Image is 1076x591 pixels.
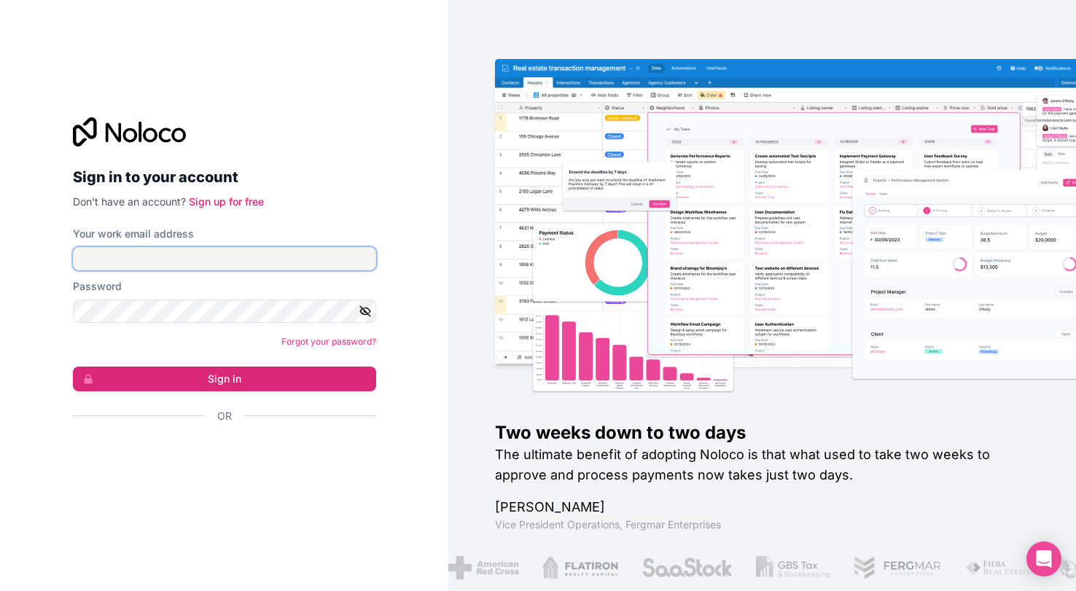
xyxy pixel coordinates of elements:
[495,445,1029,485] h2: The ultimate benefit of adopting Noloco is that what used to take two weeks to approve and proces...
[965,556,1034,579] img: /assets/fiera-fwj2N5v4.png
[217,409,232,423] span: Or
[73,300,376,323] input: Password
[281,336,376,347] a: Forgot your password?
[495,421,1029,445] h1: Two weeks down to two days
[1026,541,1061,576] div: Open Intercom Messenger
[495,497,1029,517] h1: [PERSON_NAME]
[73,367,376,391] button: Sign in
[73,227,194,241] label: Your work email address
[756,556,830,579] img: /assets/gbstax-C-GtDUiK.png
[73,164,376,190] h2: Sign in to your account
[854,556,943,579] img: /assets/fergmar-CudnrXN5.png
[66,439,372,471] iframe: Bouton "Se connecter avec Google"
[73,439,364,471] div: Se connecter avec Google. S'ouvre dans un nouvel onglet.
[189,195,264,208] a: Sign up for free
[73,195,186,208] span: Don't have an account?
[495,517,1029,532] h1: Vice President Operations , Fergmar Enterprises
[448,556,519,579] img: /assets/american-red-cross-BAupjrZR.png
[542,556,618,579] img: /assets/flatiron-C8eUkumj.png
[73,279,122,294] label: Password
[642,556,733,579] img: /assets/saastock-C6Zbiodz.png
[73,247,376,270] input: Email address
